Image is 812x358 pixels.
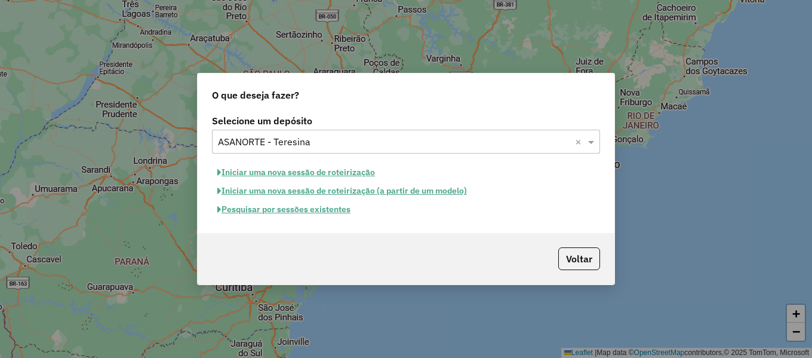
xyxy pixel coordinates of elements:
[558,247,600,270] button: Voltar
[212,114,600,128] label: Selecione um depósito
[212,88,299,102] span: O que deseja fazer?
[212,200,356,219] button: Pesquisar por sessões existentes
[212,182,472,200] button: Iniciar uma nova sessão de roteirização (a partir de um modelo)
[575,134,585,149] span: Clear all
[212,163,380,182] button: Iniciar uma nova sessão de roteirização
